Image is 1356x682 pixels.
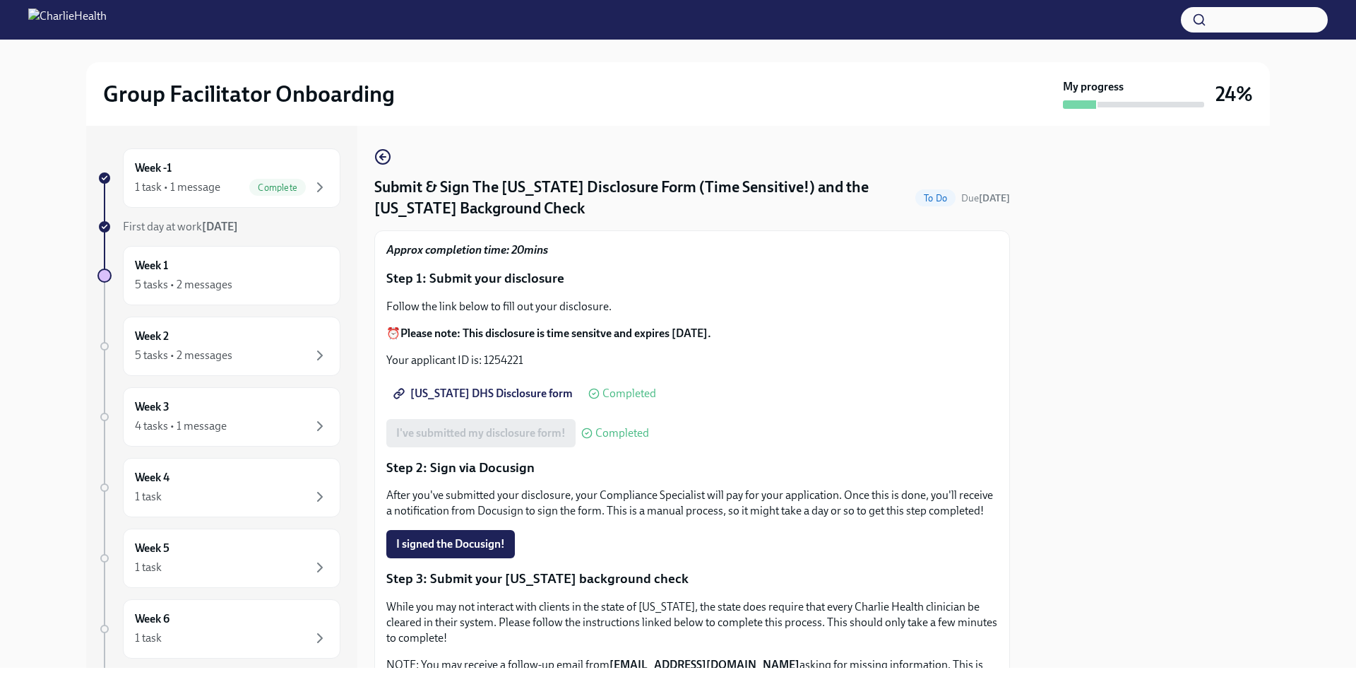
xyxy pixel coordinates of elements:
div: 5 tasks • 2 messages [135,277,232,293]
h6: Week 3 [135,399,169,415]
div: 1 task [135,489,162,505]
div: 1 task [135,630,162,646]
p: While you may not interact with clients in the state of [US_STATE], the state does require that e... [386,599,998,646]
span: I signed the Docusign! [396,537,505,551]
h2: Group Facilitator Onboarding [103,80,395,108]
div: 1 task • 1 message [135,180,220,195]
div: 1 task [135,560,162,575]
button: I signed the Docusign! [386,530,515,558]
p: Step 1: Submit your disclosure [386,269,998,288]
a: Week 15 tasks • 2 messages [97,246,340,305]
h6: Week 2 [135,329,169,344]
span: Due [961,192,1010,204]
p: Follow the link below to fill out your disclosure. [386,299,998,314]
strong: Please note: This disclosure is time sensitve and expires [DATE]. [400,327,711,340]
h6: Week 6 [135,611,169,627]
a: First day at work[DATE] [97,219,340,235]
img: CharlieHealth [28,8,107,31]
a: Week 34 tasks • 1 message [97,387,340,447]
h6: Week 4 [135,470,169,486]
strong: [DATE] [979,192,1010,204]
strong: [DATE] [202,220,238,233]
a: [US_STATE] DHS Disclosure form [386,380,583,408]
strong: Approx completion time: 20mins [386,243,548,257]
h3: 24% [1215,81,1253,107]
span: October 8th, 2025 09:00 [961,192,1010,205]
h6: Week 5 [135,541,169,556]
span: [US_STATE] DHS Disclosure form [396,387,573,401]
p: Your applicant ID is: 1254221 [386,353,998,368]
p: ⏰ [386,326,998,341]
a: Week 25 tasks • 2 messages [97,317,340,376]
h6: Week 1 [135,258,168,274]
h4: Submit & Sign The [US_STATE] Disclosure Form (Time Sensitive!) and the [US_STATE] Background Check [374,177,910,219]
span: Completed [602,388,656,399]
strong: My progress [1063,79,1124,95]
p: Step 2: Sign via Docusign [386,459,998,477]
a: Week 41 task [97,458,340,517]
span: Complete [249,182,306,193]
strong: [EMAIL_ADDRESS][DOMAIN_NAME] [609,658,799,671]
div: 4 tasks • 1 message [135,418,227,434]
span: Completed [595,428,649,439]
p: Step 3: Submit your [US_STATE] background check [386,570,998,588]
a: Week -11 task • 1 messageComplete [97,148,340,208]
span: To Do [915,193,956,204]
a: Week 51 task [97,529,340,588]
span: First day at work [123,220,238,233]
a: Week 61 task [97,599,340,659]
h6: Week -1 [135,160,172,176]
p: After you've submitted your disclosure, your Compliance Specialist will pay for your application.... [386,488,998,519]
div: 5 tasks • 2 messages [135,348,232,363]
